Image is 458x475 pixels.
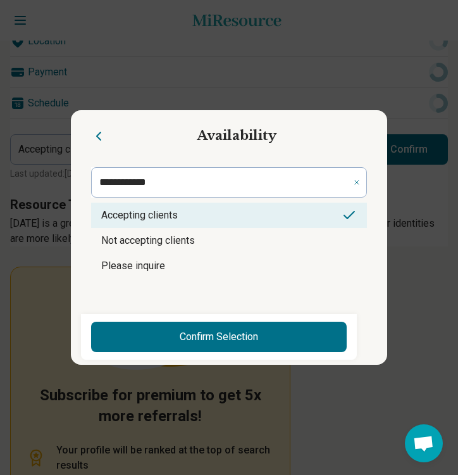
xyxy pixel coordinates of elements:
[106,125,367,147] h2: Availability
[91,322,347,352] button: Confirm Selection
[91,253,367,279] li: Please inquire
[91,228,367,253] li: Not accepting clients
[91,129,106,144] button: Close
[91,203,367,228] li: Accepting clients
